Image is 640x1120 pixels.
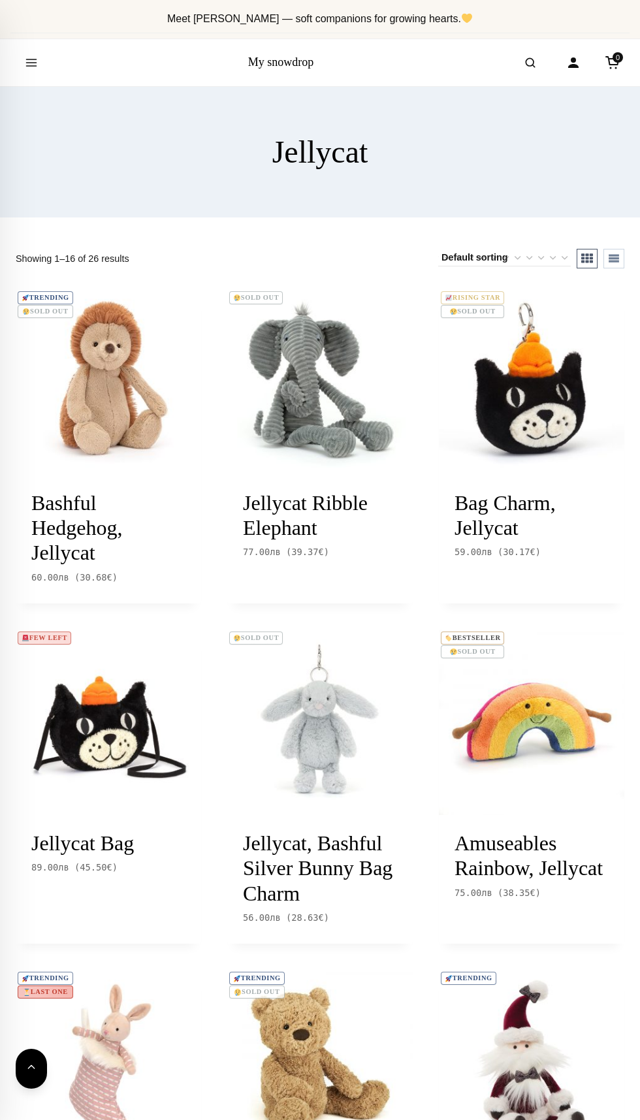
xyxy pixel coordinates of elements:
span: 75.00 [455,888,492,898]
a: 🏷️BESTSELLER😢SOLD OUT [439,630,624,815]
span: ( ) [74,862,118,872]
span: ( ) [498,888,541,898]
p: Showing 1–16 of 26 results [16,249,438,268]
span: лв [481,547,492,557]
span: € [319,547,324,557]
span: 77.00 [243,547,281,557]
a: Jellycat Bag [31,831,134,855]
span: 0 [613,52,623,63]
span: € [530,547,536,557]
a: Cart [598,48,627,77]
span: 60.00 [31,572,69,583]
span: Meet [PERSON_NAME] — soft companions for growing hearts. [167,13,473,24]
span: € [319,912,324,923]
span: 38.35 [503,888,536,898]
span: ( ) [286,547,329,557]
a: Jellycat Ribble Elephant [243,491,368,539]
span: ( ) [498,547,541,557]
a: 🚀TRENDING😢SOLD OUT [16,289,201,475]
span: 89.00 [31,862,69,872]
a: My snowdrop [248,56,314,69]
span: лв [481,888,492,898]
button: Open search [512,44,549,81]
a: Jellycat, Bashful Silver Bunny Bag Charm [243,831,392,905]
span: 39.37 [291,547,324,557]
span: 59.00 [455,547,492,557]
span: ( ) [74,572,118,583]
a: Amuseables Rainbow, Jellycat [455,831,603,880]
span: лв [270,912,281,923]
span: 30.17 [503,547,536,557]
a: 📈RISING STAR😢SOLD OUT [439,289,624,475]
span: 30.68 [80,572,112,583]
span: ( ) [286,912,329,923]
span: лв [270,547,281,557]
span: € [530,888,536,898]
a: Bag Charm, Jellycat [455,491,556,539]
span: € [107,572,112,583]
img: 💛 [462,13,472,24]
span: лв [58,572,69,583]
a: Account [559,48,588,77]
span: 56.00 [243,912,281,923]
a: 😢SOLD OUT [227,289,413,475]
select: Shop order [438,249,571,266]
span: € [107,862,112,872]
button: Open menu [13,44,50,81]
h1: Jellycat [272,133,368,171]
span: лв [58,862,69,872]
a: Bashful Hedgehog, Jellycat [31,491,123,565]
span: 28.63 [291,912,324,923]
button: Back to top [16,1049,47,1089]
span: 45.50 [80,862,112,872]
a: 🚨FEW LEFT [16,630,201,815]
a: 😢SOLD OUT [227,630,413,815]
div: Announcement [10,5,630,33]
